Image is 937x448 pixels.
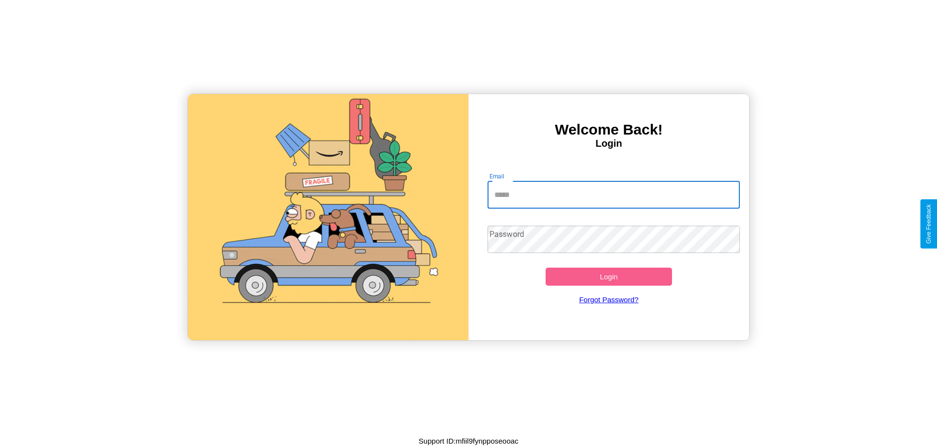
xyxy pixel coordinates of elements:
div: Give Feedback [925,204,932,244]
a: Forgot Password? [483,286,735,313]
img: gif [188,94,468,340]
p: Support ID: mfiil9fynpposeooac [419,434,518,448]
h3: Welcome Back! [468,121,749,138]
label: Email [489,172,505,180]
button: Login [546,268,672,286]
h4: Login [468,138,749,149]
